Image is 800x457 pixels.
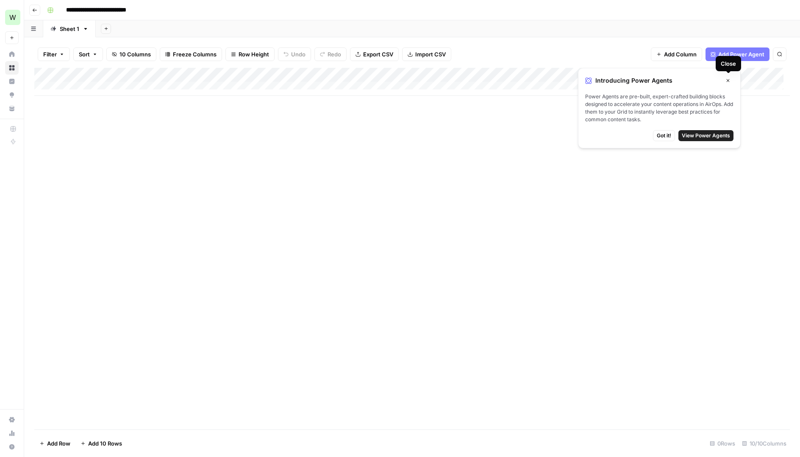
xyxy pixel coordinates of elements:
span: Add Column [664,50,697,59]
a: Insights [5,75,19,88]
button: Workspace: Workspace1 [5,7,19,28]
span: Export CSV [363,50,393,59]
span: Power Agents are pre-built, expert-crafted building blocks designed to accelerate your content op... [585,93,733,123]
span: Row Height [239,50,269,59]
span: Got it! [657,132,671,139]
button: Add 10 Rows [75,437,127,450]
span: Add 10 Rows [88,439,122,448]
a: Opportunities [5,88,19,102]
a: Sheet 1 [43,20,96,37]
span: Freeze Columns [173,50,217,59]
a: Settings [5,413,19,426]
span: 10 Columns [119,50,151,59]
button: Filter [38,47,70,61]
div: 0 Rows [706,437,739,450]
a: Usage [5,426,19,440]
div: Introducing Power Agents [585,75,733,86]
span: W [9,12,16,22]
span: Filter [43,50,57,59]
div: 10/10 Columns [739,437,790,450]
button: Add Power Agent [706,47,769,61]
button: Row Height [225,47,275,61]
button: Add Column [651,47,702,61]
span: Add Row [47,439,70,448]
button: 10 Columns [106,47,156,61]
div: Sheet 1 [60,25,79,33]
span: Add Power Agent [718,50,764,59]
span: Redo [328,50,341,59]
button: Export CSV [350,47,399,61]
button: Freeze Columns [160,47,222,61]
button: Sort [73,47,103,61]
span: Import CSV [415,50,446,59]
span: Sort [79,50,90,59]
a: Home [5,47,19,61]
button: Undo [278,47,311,61]
button: Redo [314,47,347,61]
button: View Power Agents [678,130,733,141]
button: Help + Support [5,440,19,454]
button: Import CSV [402,47,451,61]
button: Got it! [653,130,675,141]
button: Add Row [34,437,75,450]
div: Close [721,59,736,68]
span: View Power Agents [682,132,730,139]
a: Your Data [5,102,19,115]
span: Undo [291,50,306,59]
a: Browse [5,61,19,75]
